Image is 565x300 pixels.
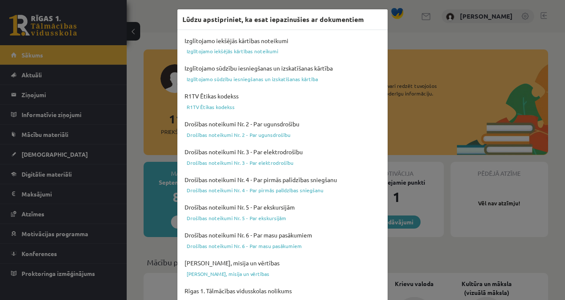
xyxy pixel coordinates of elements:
h3: Lūdzu apstipriniet, ka esat iepazinušies ar dokumentiem [182,14,364,25]
a: Drošības noteikumi Nr. 5 - Par ekskursijām [182,213,383,223]
h4: Drošības noteikumi Nr. 3 - Par elektrodrošību [182,146,383,158]
h4: Drošības noteikumi Nr. 2 - Par ugunsdrošību [182,118,383,130]
a: Izglītojamo iekšējās kārtības noteikumi [182,46,383,56]
h4: Drošības noteikumi Nr. 6 - Par masu pasākumiem [182,229,383,241]
a: [PERSON_NAME], misija un vērtības [182,269,383,279]
h4: Drošības noteikumi Nr. 4 - Par pirmās palīdzības sniegšanu [182,174,383,185]
a: Drošības noteikumi Nr. 3 - Par elektrodrošību [182,158,383,168]
a: R1TV Ētikas kodekss [182,102,383,112]
h4: Izglītojamo sūdzību iesniegšanas un izskatīšanas kārtība [182,63,383,74]
a: Drošības noteikumi Nr. 6 - Par masu pasākumiem [182,241,383,251]
h4: [PERSON_NAME], misija un vērtības [182,257,383,269]
h4: R1TV Ētikas kodekss [182,90,383,102]
a: Drošības noteikumi Nr. 2 - Par ugunsdrošību [182,130,383,140]
a: Drošības noteikumi Nr. 4 - Par pirmās palīdzības sniegšanu [182,185,383,195]
h4: Rīgas 1. Tālmācības vidusskolas nolikums [182,285,383,297]
h4: Drošības noteikumi Nr. 5 - Par ekskursijām [182,202,383,213]
a: Izglītojamo sūdzību iesniegšanas un izskatīšanas kārtība [182,74,383,84]
h4: Izglītojamo iekšējās kārtības noteikumi [182,35,383,46]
